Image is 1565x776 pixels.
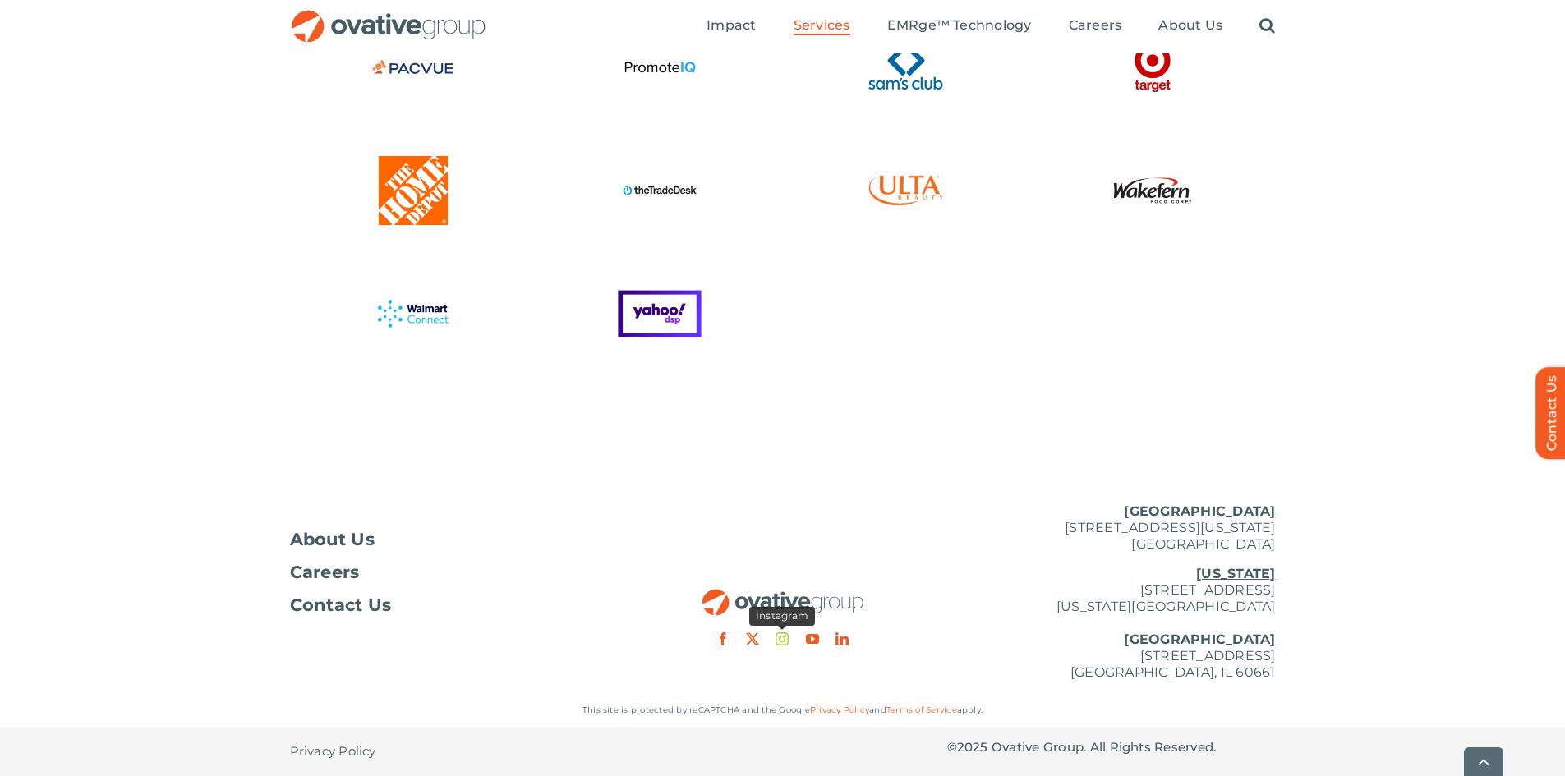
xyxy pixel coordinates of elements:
a: Services [794,17,850,35]
span: Impact [707,17,756,34]
div: Instagram [749,607,815,626]
p: [STREET_ADDRESS][US_STATE] [GEOGRAPHIC_DATA] [947,503,1276,553]
span: About Us [290,531,375,548]
a: OG_Full_horizontal_RGB [701,587,865,603]
a: OG_Full_horizontal_RGB [290,8,487,24]
a: About Us [290,531,619,548]
a: EMRge™ Technology [887,17,1032,35]
span: Contact Us [290,597,392,613]
a: youtube [806,632,819,645]
u: [GEOGRAPHIC_DATA] [1124,503,1275,519]
span: EMRge™ Technology [887,17,1032,34]
span: Careers [1069,17,1122,34]
img: TTD – Full [614,145,705,236]
img: Wakefern [1107,145,1198,236]
a: About Us [1158,17,1222,35]
span: Privacy Policy [290,743,376,760]
a: Privacy Policy [290,727,376,776]
nav: Footer Menu [290,531,619,613]
nav: Footer - Privacy Policy [290,727,619,776]
a: Impact [707,17,756,35]
span: 2025 [957,739,988,755]
span: Services [794,17,850,34]
a: twitter [746,632,759,645]
u: [GEOGRAPHIC_DATA] [1124,631,1275,647]
a: Careers [290,564,619,581]
a: Careers [1069,17,1122,35]
a: Terms of Service [886,705,957,715]
p: © Ovative Group. All Rights Reserved. [947,739,1276,755]
a: Privacy Policy [810,705,869,715]
span: About Us [1158,17,1222,34]
img: Target [1107,22,1198,112]
img: Promote IQ [614,22,705,112]
a: instagram [776,632,789,645]
a: Search [1259,17,1275,35]
img: Ulta [861,145,951,236]
a: Contact Us [290,597,619,613]
span: Careers [290,564,360,581]
a: facebook [716,632,730,645]
u: [US_STATE] [1196,566,1275,581]
a: linkedin [835,632,849,645]
img: Sam’s Club [861,22,951,112]
p: [STREET_ADDRESS] [US_STATE][GEOGRAPHIC_DATA] [STREET_ADDRESS] [GEOGRAPHIC_DATA], IL 60661 [947,566,1276,681]
img: Walmart Connect [368,269,458,359]
p: This site is protected by reCAPTCHA and the Google and apply. [290,702,1276,719]
img: Pacvue [368,22,458,112]
img: Yahoo DSP [614,269,705,359]
img: THD – Color [368,145,458,236]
